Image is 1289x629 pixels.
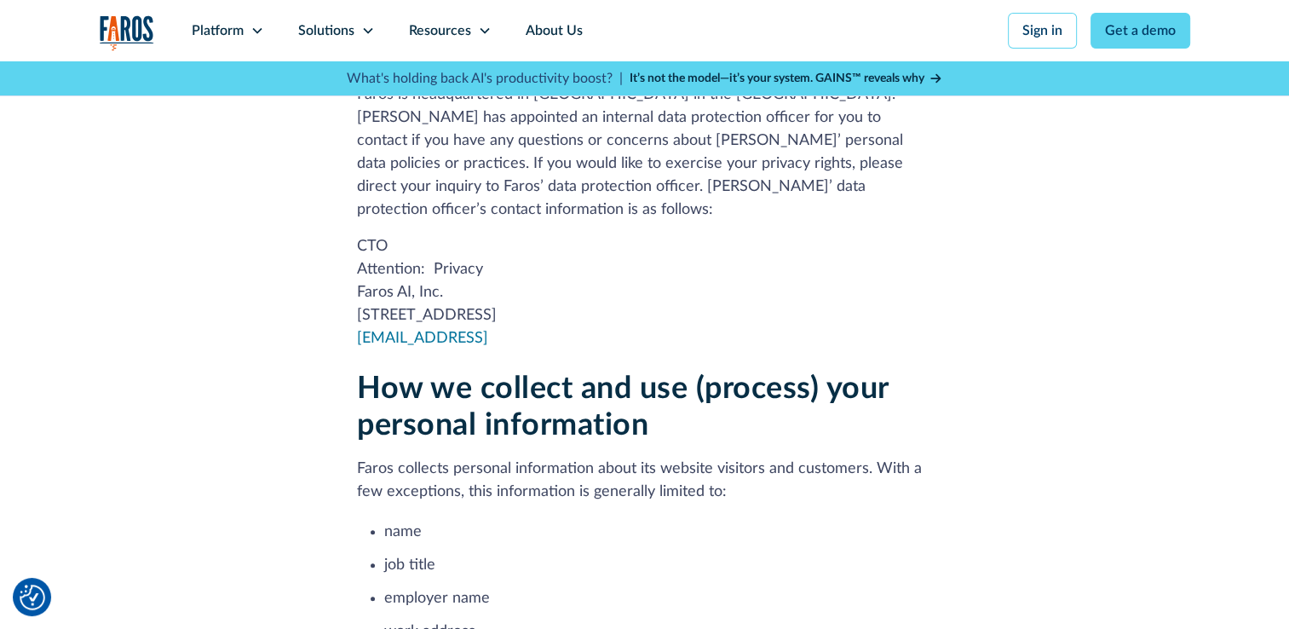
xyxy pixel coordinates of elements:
img: Revisit consent button [20,585,45,610]
div: Resources [409,20,471,41]
p: Faros collects personal information about its website visitors and customers. With a few exceptio... [357,458,932,504]
div: Solutions [298,20,354,41]
button: Cookie Settings [20,585,45,610]
li: job title [384,554,932,577]
p: What's holding back AI's productivity boost? | [347,68,623,89]
div: Platform [192,20,244,41]
h2: How we collect and use (process) your personal information [357,371,932,444]
li: name [384,521,932,544]
a: home [100,15,154,50]
p: Faros is headquartered in [GEOGRAPHIC_DATA] in the [GEOGRAPHIC_DATA]. [PERSON_NAME] has appointed... [357,84,932,222]
strong: It’s not the model—it’s your system. GAINS™ reveals why [630,72,924,84]
img: Logo of the analytics and reporting company Faros. [100,15,154,50]
li: employer name [384,587,932,610]
a: It’s not the model—it’s your system. GAINS™ reveals why [630,70,943,88]
a: Sign in [1008,13,1077,49]
a: [EMAIL_ADDRESS] [357,331,488,346]
a: Get a demo [1090,13,1190,49]
p: CTO Attention: Privacy Faros AI, Inc. [STREET_ADDRESS] [357,235,932,350]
